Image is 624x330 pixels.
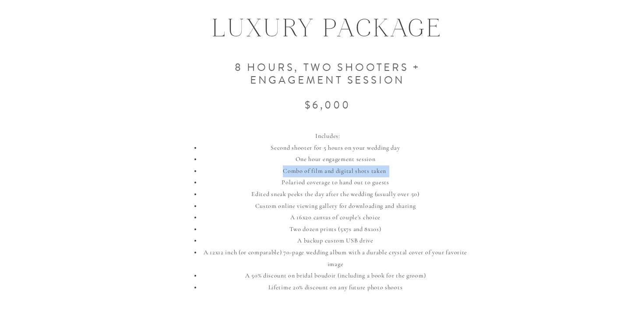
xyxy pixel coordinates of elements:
[201,235,469,247] li: A backup custom USB drive
[201,177,469,189] li: Polariod coverage to hand out to guests
[201,189,469,200] li: Edited sneak peeks the day after the wedding (usually over 50)
[201,247,469,270] li: A 12x12 inch (or comparable) 70-page wedding album with a durable crystal cover of your favorite ...
[117,11,539,39] h1: LUXURY PACKAGE
[201,154,469,165] li: One hour engagement session
[201,282,469,294] li: Lifetime 20% discount on any future photo shoots
[201,212,469,224] li: A 16x20 canvas of couple's choice
[168,49,488,119] h3: 8 hours, two shooters + Engagement session $6,000
[201,270,469,282] li: A 50% discount on bridal boudoir (including a book for the groom)
[201,142,469,154] li: Second shooter for 5 hours on your wedding day
[315,132,340,140] span: Includes:
[201,224,469,235] li: Two dozen prints (5x7s and 8x10s)
[201,165,469,177] li: Combo of film and digital shots taken
[201,200,469,212] li: Custom online viewing gallery for downloading and sharing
